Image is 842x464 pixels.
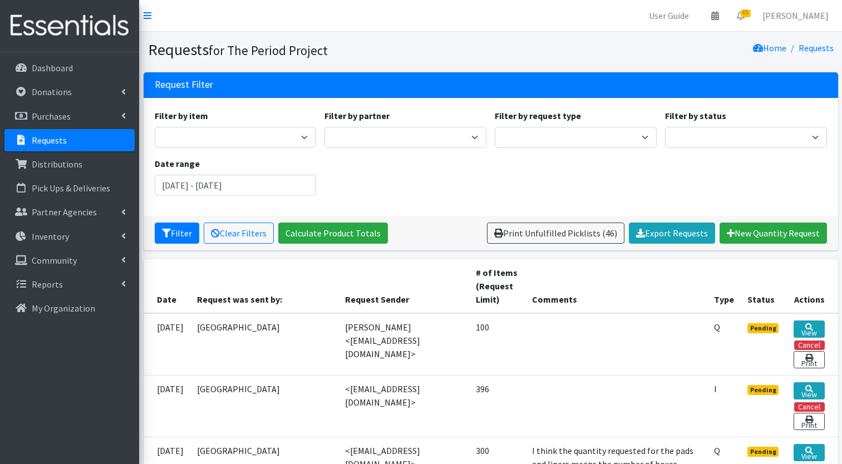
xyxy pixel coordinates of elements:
[155,223,199,244] button: Filter
[32,62,73,73] p: Dashboard
[747,385,779,395] span: Pending
[487,223,624,244] a: Print Unfulfilled Picklists (46)
[794,444,824,461] a: View
[155,109,208,122] label: Filter by item
[794,351,824,368] a: Print
[278,223,388,244] a: Calculate Product Totals
[144,375,190,437] td: [DATE]
[794,382,824,399] a: View
[4,273,135,295] a: Reports
[728,4,754,27] a: 65
[32,86,72,97] p: Donations
[155,175,317,196] input: January 1, 2011 - December 31, 2011
[338,375,469,437] td: <[EMAIL_ADDRESS][DOMAIN_NAME]>
[754,4,838,27] a: [PERSON_NAME]
[32,182,110,194] p: Pick Ups & Deliveries
[32,303,95,314] p: My Organization
[720,223,827,244] a: New Quantity Request
[469,313,525,376] td: 100
[4,81,135,103] a: Donations
[32,135,67,146] p: Requests
[799,42,834,53] a: Requests
[338,259,469,313] th: Request Sender
[4,57,135,79] a: Dashboard
[190,259,338,313] th: Request was sent by:
[787,259,838,313] th: Actions
[204,223,274,244] a: Clear Filters
[794,413,824,430] a: Print
[4,105,135,127] a: Purchases
[747,323,779,333] span: Pending
[794,320,824,338] a: View
[469,375,525,437] td: 396
[144,259,190,313] th: Date
[324,109,390,122] label: Filter by partner
[714,445,720,456] abbr: Quantity
[4,249,135,272] a: Community
[4,177,135,199] a: Pick Ups & Deliveries
[714,322,720,333] abbr: Quantity
[794,340,825,350] button: Cancel
[4,7,135,45] img: HumanEssentials
[155,157,200,170] label: Date range
[495,109,581,122] label: Filter by request type
[640,4,698,27] a: User Guide
[753,42,786,53] a: Home
[741,9,751,17] span: 65
[707,259,741,313] th: Type
[747,447,779,457] span: Pending
[338,313,469,376] td: [PERSON_NAME] <[EMAIL_ADDRESS][DOMAIN_NAME]>
[32,231,69,242] p: Inventory
[525,259,707,313] th: Comments
[32,159,82,170] p: Distributions
[4,129,135,151] a: Requests
[741,259,787,313] th: Status
[32,255,77,266] p: Community
[144,313,190,376] td: [DATE]
[665,109,726,122] label: Filter by status
[4,153,135,175] a: Distributions
[714,383,717,394] abbr: Individual
[190,375,338,437] td: [GEOGRAPHIC_DATA]
[4,225,135,248] a: Inventory
[209,42,328,58] small: for The Period Project
[4,297,135,319] a: My Organization
[4,201,135,223] a: Partner Agencies
[469,259,525,313] th: # of Items (Request Limit)
[629,223,715,244] a: Export Requests
[32,206,97,218] p: Partner Agencies
[155,79,213,91] h3: Request Filter
[32,111,71,122] p: Purchases
[794,402,825,412] button: Cancel
[148,40,487,60] h1: Requests
[32,279,63,290] p: Reports
[190,313,338,376] td: [GEOGRAPHIC_DATA]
